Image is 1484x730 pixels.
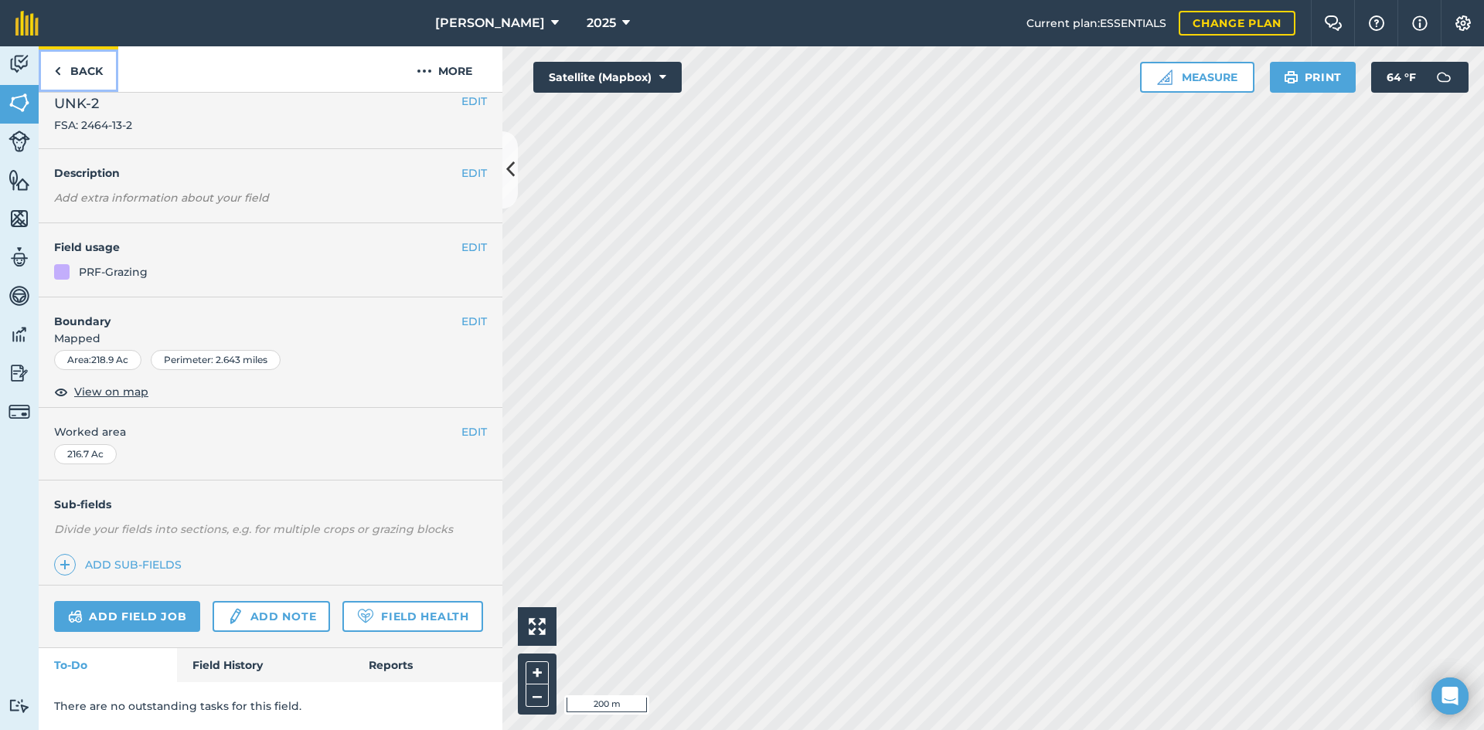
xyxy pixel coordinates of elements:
[587,14,616,32] span: 2025
[54,522,453,536] em: Divide your fields into sections, e.g. for multiple crops or grazing blocks
[435,14,545,32] span: [PERSON_NAME]
[1431,677,1469,715] div: Open Intercom Messenger
[9,323,30,346] img: svg+xml;base64,PD94bWwgdmVyc2lvbj0iMS4wIiBlbmNvZGluZz0idXRmLTgiPz4KPCEtLSBHZW5lcmF0b3I6IEFkb2JlIE...
[54,601,200,632] a: Add field job
[1140,62,1254,93] button: Measure
[9,91,30,114] img: svg+xml;base64,PHN2ZyB4bWxucz0iaHR0cDovL3d3dy53My5vcmcvMjAwMC9zdmciIHdpZHRoPSI1NiIgaGVpZ2h0PSI2MC...
[1428,62,1459,93] img: svg+xml;base64,PD94bWwgdmVyc2lvbj0iMS4wIiBlbmNvZGluZz0idXRmLTgiPz4KPCEtLSBHZW5lcmF0b3I6IEFkb2JlIE...
[461,93,487,110] button: EDIT
[386,46,502,92] button: More
[213,601,330,632] a: Add note
[461,239,487,256] button: EDIT
[1367,15,1386,31] img: A question mark icon
[1387,62,1416,93] span: 64 ° F
[54,350,141,370] div: Area : 218.9 Ac
[1270,62,1356,93] button: Print
[529,618,546,635] img: Four arrows, one pointing top left, one top right, one bottom right and the last bottom left
[39,46,118,92] a: Back
[54,165,487,182] h4: Description
[54,698,487,715] p: There are no outstanding tasks for this field.
[54,423,487,440] span: Worked area
[461,423,487,440] button: EDIT
[68,607,83,626] img: svg+xml;base64,PD94bWwgdmVyc2lvbj0iMS4wIiBlbmNvZGluZz0idXRmLTgiPz4KPCEtLSBHZW5lcmF0b3I6IEFkb2JlIE...
[54,191,269,205] em: Add extra information about your field
[177,648,352,682] a: Field History
[1026,15,1166,32] span: Current plan : ESSENTIALS
[461,165,487,182] button: EDIT
[54,382,148,401] button: View on map
[1284,68,1298,87] img: svg+xml;base64,PHN2ZyB4bWxucz0iaHR0cDovL3d3dy53My5vcmcvMjAwMC9zdmciIHdpZHRoPSIxOSIgaGVpZ2h0PSIyNC...
[9,362,30,385] img: svg+xml;base64,PD94bWwgdmVyc2lvbj0iMS4wIiBlbmNvZGluZz0idXRmLTgiPz4KPCEtLSBHZW5lcmF0b3I6IEFkb2JlIE...
[9,168,30,192] img: svg+xml;base64,PHN2ZyB4bWxucz0iaHR0cDovL3d3dy53My5vcmcvMjAwMC9zdmciIHdpZHRoPSI1NiIgaGVpZ2h0PSI2MC...
[39,496,502,513] h4: Sub-fields
[1371,62,1469,93] button: 64 °F
[54,62,61,80] img: svg+xml;base64,PHN2ZyB4bWxucz0iaHR0cDovL3d3dy53My5vcmcvMjAwMC9zdmciIHdpZHRoPSI5IiBoZWlnaHQ9IjI0Ii...
[1412,14,1428,32] img: svg+xml;base64,PHN2ZyB4bWxucz0iaHR0cDovL3d3dy53My5vcmcvMjAwMC9zdmciIHdpZHRoPSIxNyIgaGVpZ2h0PSIxNy...
[39,330,502,347] span: Mapped
[526,684,549,707] button: –
[54,239,461,256] h4: Field usage
[9,246,30,269] img: svg+xml;base64,PD94bWwgdmVyc2lvbj0iMS4wIiBlbmNvZGluZz0idXRmLTgiPz4KPCEtLSBHZW5lcmF0b3I6IEFkb2JlIE...
[353,648,502,682] a: Reports
[9,401,30,423] img: svg+xml;base64,PD94bWwgdmVyc2lvbj0iMS4wIiBlbmNvZGluZz0idXRmLTgiPz4KPCEtLSBHZW5lcmF0b3I6IEFkb2JlIE...
[9,207,30,230] img: svg+xml;base64,PHN2ZyB4bWxucz0iaHR0cDovL3d3dy53My5vcmcvMjAwMC9zdmciIHdpZHRoPSI1NiIgaGVpZ2h0PSI2MC...
[60,555,70,574] img: svg+xml;base64,PHN2ZyB4bWxucz0iaHR0cDovL3d3dy53My5vcmcvMjAwMC9zdmciIHdpZHRoPSIxNCIgaGVpZ2h0PSIyNC...
[9,284,30,307] img: svg+xml;base64,PD94bWwgdmVyc2lvbj0iMS4wIiBlbmNvZGluZz0idXRmLTgiPz4KPCEtLSBHZW5lcmF0b3I6IEFkb2JlIE...
[54,382,68,401] img: svg+xml;base64,PHN2ZyB4bWxucz0iaHR0cDovL3d3dy53My5vcmcvMjAwMC9zdmciIHdpZHRoPSIxOCIgaGVpZ2h0PSIyNC...
[9,131,30,152] img: svg+xml;base64,PD94bWwgdmVyc2lvbj0iMS4wIiBlbmNvZGluZz0idXRmLTgiPz4KPCEtLSBHZW5lcmF0b3I6IEFkb2JlIE...
[342,601,482,632] a: Field Health
[1157,70,1173,85] img: Ruler icon
[526,661,549,684] button: +
[15,11,39,36] img: fieldmargin Logo
[54,444,117,464] div: 216.7 Ac
[1179,11,1295,36] a: Change plan
[79,263,148,280] div: PRF-Grazing
[1454,15,1472,31] img: A cog icon
[9,53,30,76] img: svg+xml;base64,PD94bWwgdmVyc2lvbj0iMS4wIiBlbmNvZGluZz0idXRmLTgiPz4KPCEtLSBHZW5lcmF0b3I6IEFkb2JlIE...
[461,313,487,330] button: EDIT
[9,698,30,713] img: svg+xml;base64,PD94bWwgdmVyc2lvbj0iMS4wIiBlbmNvZGluZz0idXRmLTgiPz4KPCEtLSBHZW5lcmF0b3I6IEFkb2JlIE...
[74,383,148,400] span: View on map
[533,62,682,93] button: Satellite (Mapbox)
[226,607,243,626] img: svg+xml;base64,PD94bWwgdmVyc2lvbj0iMS4wIiBlbmNvZGluZz0idXRmLTgiPz4KPCEtLSBHZW5lcmF0b3I6IEFkb2JlIE...
[1324,15,1343,31] img: Two speech bubbles overlapping with the left bubble in the forefront
[39,297,461,330] h4: Boundary
[54,554,188,576] a: Add sub-fields
[39,648,177,682] a: To-Do
[54,93,132,114] span: UNK-2
[54,117,132,133] span: FSA: 2464-13-2
[151,350,281,370] div: Perimeter : 2.643 miles
[417,62,432,80] img: svg+xml;base64,PHN2ZyB4bWxucz0iaHR0cDovL3d3dy53My5vcmcvMjAwMC9zdmciIHdpZHRoPSIyMCIgaGVpZ2h0PSIyNC...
